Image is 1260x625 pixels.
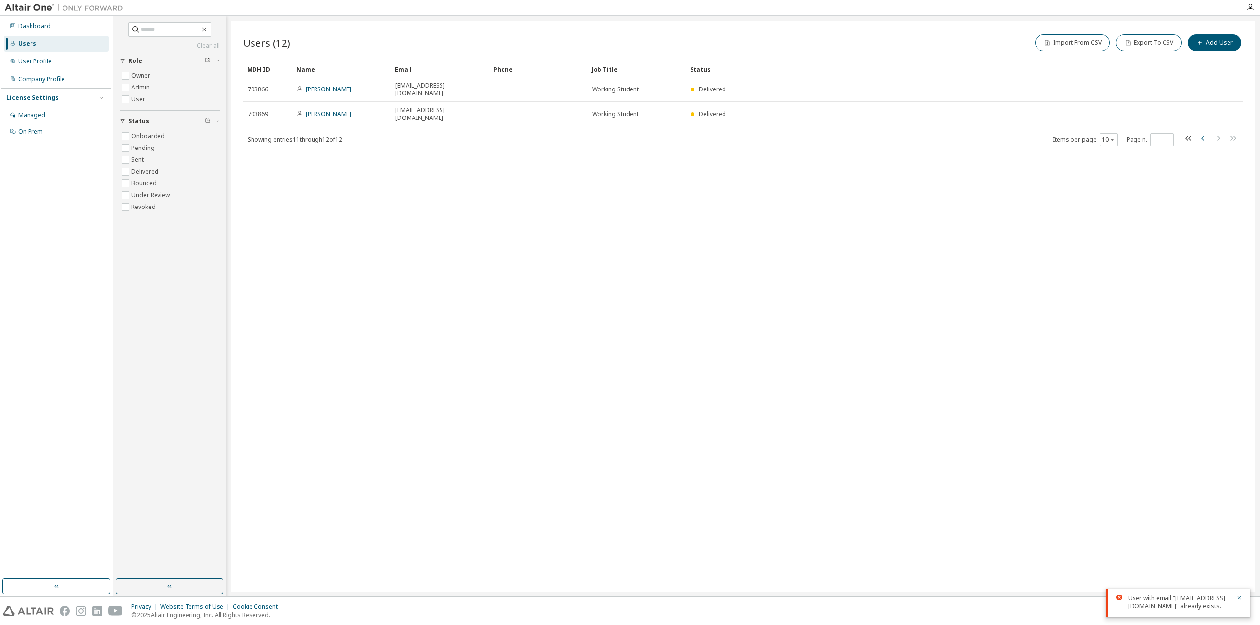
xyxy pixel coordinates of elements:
[395,61,485,77] div: Email
[60,606,70,616] img: facebook.svg
[120,42,220,50] a: Clear all
[18,58,52,65] div: User Profile
[18,22,51,30] div: Dashboard
[76,606,86,616] img: instagram.svg
[690,61,1192,77] div: Status
[120,111,220,132] button: Status
[18,111,45,119] div: Managed
[592,110,639,118] span: Working Student
[248,86,268,93] span: 703866
[131,178,158,189] label: Bounced
[699,110,726,118] span: Delivered
[6,94,59,102] div: License Settings
[131,142,157,154] label: Pending
[493,61,584,77] div: Phone
[128,57,142,65] span: Role
[108,606,123,616] img: youtube.svg
[1035,34,1110,51] button: Import From CSV
[248,110,268,118] span: 703869
[131,166,160,178] label: Delivered
[248,135,342,144] span: Showing entries 11 through 12 of 12
[120,50,220,72] button: Role
[395,82,485,97] span: [EMAIL_ADDRESS][DOMAIN_NAME]
[131,130,167,142] label: Onboarded
[1116,34,1182,51] button: Export To CSV
[296,61,387,77] div: Name
[18,40,36,48] div: Users
[205,118,211,125] span: Clear filter
[131,603,160,611] div: Privacy
[395,106,485,122] span: [EMAIL_ADDRESS][DOMAIN_NAME]
[1128,595,1230,610] div: User with email "[EMAIL_ADDRESS][DOMAIN_NAME]" already exists.
[128,118,149,125] span: Status
[1102,136,1115,144] button: 10
[592,61,682,77] div: Job Title
[18,128,43,136] div: On Prem
[247,61,288,77] div: MDH ID
[306,110,351,118] a: [PERSON_NAME]
[131,154,146,166] label: Sent
[1188,34,1241,51] button: Add User
[243,36,290,50] span: Users (12)
[1053,133,1118,146] span: Items per page
[3,606,54,616] img: altair_logo.svg
[205,57,211,65] span: Clear filter
[699,85,726,93] span: Delivered
[131,93,147,105] label: User
[131,70,152,82] label: Owner
[1127,133,1174,146] span: Page n.
[306,85,351,93] a: [PERSON_NAME]
[233,603,283,611] div: Cookie Consent
[92,606,102,616] img: linkedin.svg
[592,86,639,93] span: Working Student
[131,82,152,93] label: Admin
[131,201,157,213] label: Revoked
[18,75,65,83] div: Company Profile
[5,3,128,13] img: Altair One
[131,189,172,201] label: Under Review
[131,611,283,619] p: © 2025 Altair Engineering, Inc. All Rights Reserved.
[160,603,233,611] div: Website Terms of Use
